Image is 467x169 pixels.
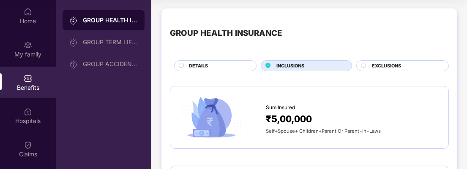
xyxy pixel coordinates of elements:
img: svg+xml;base64,PHN2ZyBpZD0iQ2xhaW0iIHhtbG5zPSJodHRwOi8vd3d3LnczLm9yZy8yMDAwL3N2ZyIgd2lkdGg9IjIwIi... [24,141,32,149]
img: svg+xml;base64,PHN2ZyB3aWR0aD0iMjAiIGhlaWdodD0iMjAiIHZpZXdCb3g9IjAgMCAyMCAyMCIgZmlsbD0ibm9uZSIgeG... [69,38,78,47]
img: svg+xml;base64,PHN2ZyB3aWR0aD0iMjAiIGhlaWdodD0iMjAiIHZpZXdCb3g9IjAgMCAyMCAyMCIgZmlsbD0ibm9uZSIgeG... [69,60,78,69]
img: svg+xml;base64,PHN2ZyBpZD0iSG9zcGl0YWxzIiB4bWxucz0iaHR0cDovL3d3dy53My5vcmcvMjAwMC9zdmciIHdpZHRoPS... [24,107,32,116]
span: Sum Insured [266,104,295,112]
span: ₹5,00,000 [266,112,312,126]
img: icon [179,95,244,140]
img: svg+xml;base64,PHN2ZyB3aWR0aD0iMjAiIGhlaWdodD0iMjAiIHZpZXdCb3g9IjAgMCAyMCAyMCIgZmlsbD0ibm9uZSIgeG... [24,41,32,49]
img: svg+xml;base64,PHN2ZyB3aWR0aD0iMjAiIGhlaWdodD0iMjAiIHZpZXdCb3g9IjAgMCAyMCAyMCIgZmlsbD0ibm9uZSIgeG... [69,16,78,25]
div: GROUP ACCIDENTAL INSURANCE [83,61,138,67]
div: GROUP HEALTH INSURANCE [170,27,282,40]
img: svg+xml;base64,PHN2ZyBpZD0iQmVuZWZpdHMiIHhtbG5zPSJodHRwOi8vd3d3LnczLm9yZy8yMDAwL3N2ZyIgd2lkdGg9Ij... [24,74,32,83]
span: INCLUSIONS [276,62,304,70]
span: Self+Spouse+ Children+Parent Or Parent-In-Laws [266,128,381,134]
img: svg+xml;base64,PHN2ZyBpZD0iSG9tZSIgeG1sbnM9Imh0dHA6Ly93d3cudzMub3JnLzIwMDAvc3ZnIiB3aWR0aD0iMjAiIG... [24,8,32,16]
div: GROUP TERM LIFE INSURANCE [83,39,138,46]
span: DETAILS [189,62,208,70]
div: GROUP HEALTH INSURANCE [83,16,138,24]
span: EXCLUSIONS [372,62,401,70]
